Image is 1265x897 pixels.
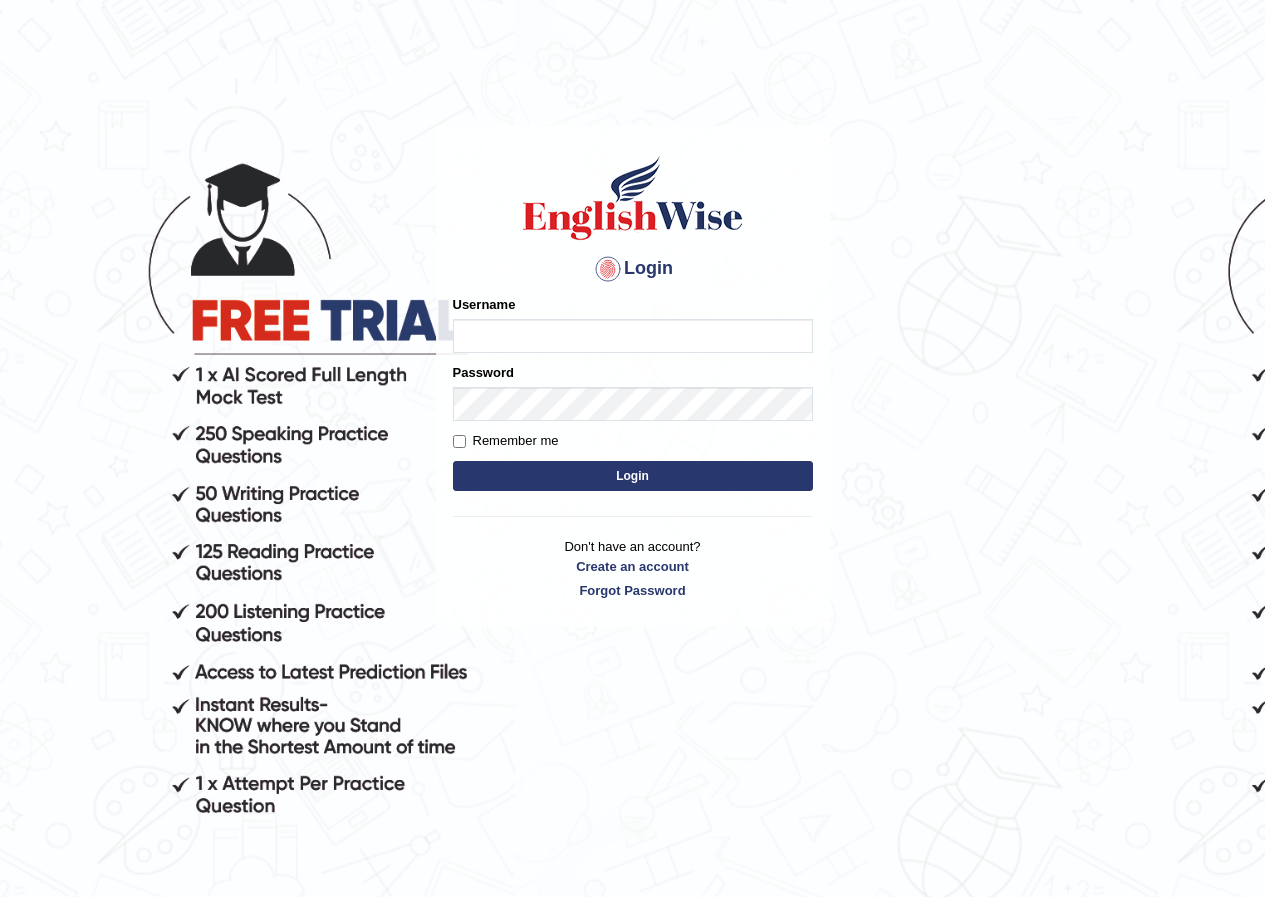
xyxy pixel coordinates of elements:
[453,295,516,314] label: Username
[453,431,559,451] label: Remember me
[453,363,514,382] label: Password
[453,435,466,448] input: Remember me
[453,537,813,599] p: Don't have an account?
[453,581,813,600] a: Forgot Password
[519,153,747,243] img: Logo of English Wise sign in for intelligent practice with AI
[453,557,813,576] a: Create an account
[453,461,813,491] button: Login
[453,253,813,285] h4: Login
